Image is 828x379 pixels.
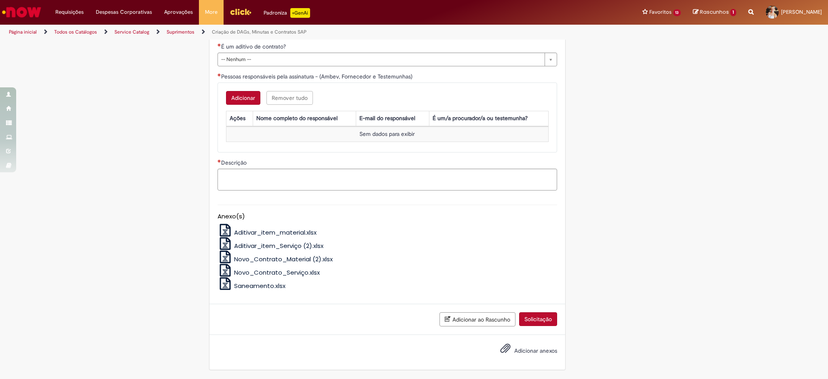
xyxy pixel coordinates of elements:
span: [PERSON_NAME] [781,8,822,15]
h5: Anexo(s) [218,213,557,220]
span: Adicionar anexos [514,347,557,354]
span: Pessoas responsáveis pela assinatura - (Ambev, Fornecedor e Testemunhas) [221,73,414,80]
img: ServiceNow [1,4,42,20]
a: Novo_Contrato_Material (2).xlsx [218,255,333,263]
th: É um/a procurador/a ou testemunha? [429,111,549,126]
span: Aprovações [164,8,193,16]
span: Descrição [221,159,248,166]
a: Aditivar_item_material.xlsx [218,228,317,237]
a: Página inicial [9,29,37,35]
button: Adicionar ao Rascunho [439,312,515,326]
span: More [205,8,218,16]
button: Add a row for Pessoas responsáveis pela assinatura - (Ambev, Fornecedor e Testemunhas) [226,91,260,105]
a: Criação de DAGs, Minutas e Contratos SAP [212,29,306,35]
ul: Trilhas de página [6,25,546,40]
span: Necessários [218,73,221,76]
span: Aditivar_item_material.xlsx [234,228,317,237]
th: E-mail do responsável [356,111,429,126]
a: Suprimentos [167,29,194,35]
span: Necessários [218,43,221,47]
span: Saneamento.xlsx [234,282,285,290]
span: -- Nenhum -- [221,53,541,66]
button: Solicitação [519,312,557,326]
th: Ações [226,111,253,126]
a: Saneamento.xlsx [218,282,286,290]
span: Aditivar_item_Serviço (2).xlsx [234,241,323,250]
span: Necessários [218,159,221,163]
button: Adicionar anexos [498,341,513,360]
textarea: Descrição [218,169,557,191]
span: Novo_Contrato_Material (2).xlsx [234,255,333,263]
a: Aditivar_item_Serviço (2).xlsx [218,241,324,250]
a: Novo_Contrato_Serviço.xlsx [218,268,320,277]
a: Todos os Catálogos [54,29,97,35]
a: Rascunhos [693,8,736,16]
p: +GenAi [290,8,310,18]
th: Nome completo do responsável [253,111,356,126]
span: Favoritos [649,8,672,16]
span: 13 [673,9,681,16]
span: Requisições [55,8,84,16]
span: Despesas Corporativas [96,8,152,16]
span: Novo_Contrato_Serviço.xlsx [234,268,320,277]
div: Padroniza [264,8,310,18]
img: click_logo_yellow_360x200.png [230,6,251,18]
td: Sem dados para exibir [226,127,548,142]
span: 1 [730,9,736,16]
span: Rascunhos [700,8,729,16]
a: Service Catalog [114,29,149,35]
span: É um aditivo de contrato? [221,43,287,50]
